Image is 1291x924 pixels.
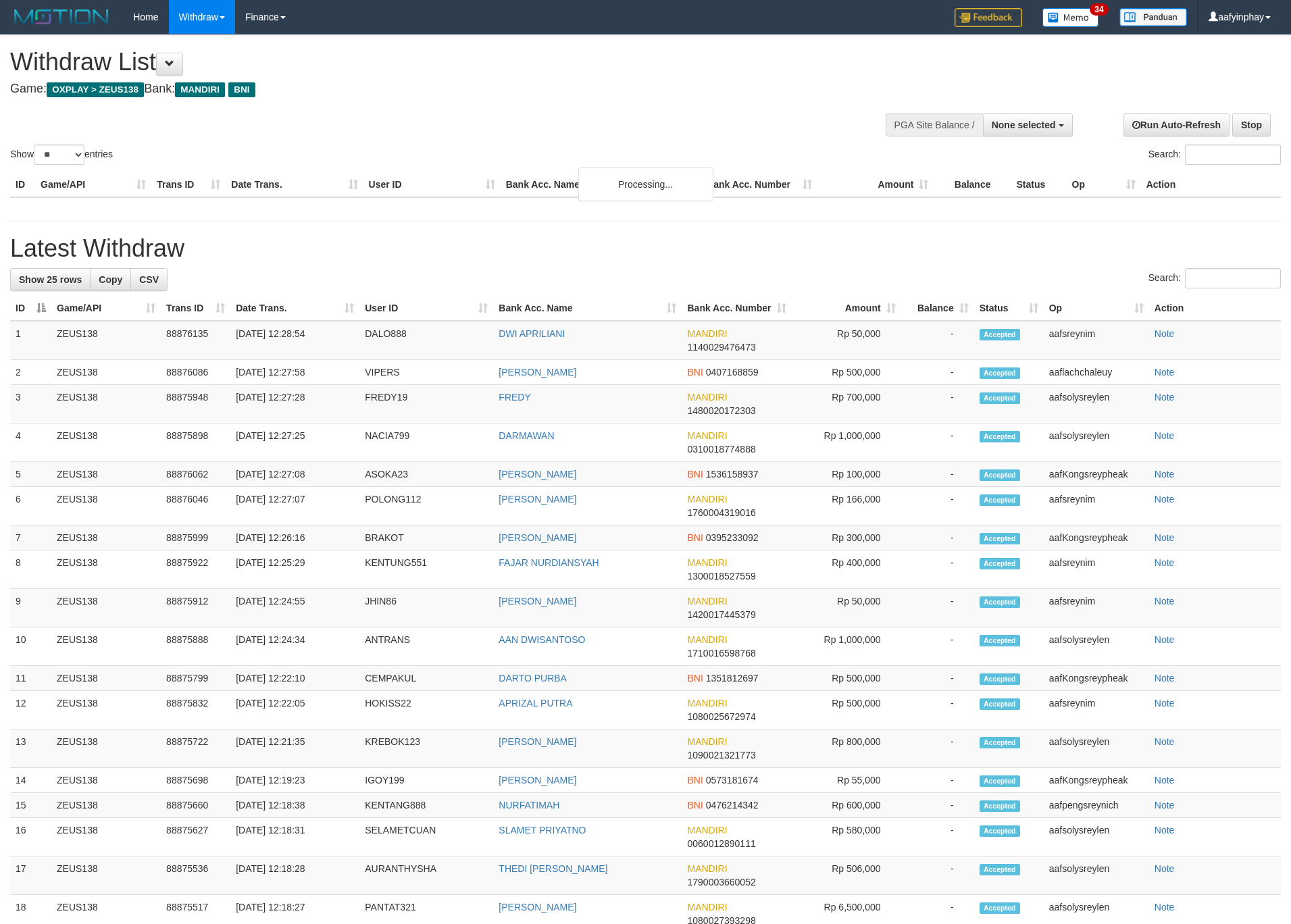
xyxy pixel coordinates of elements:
[10,145,113,165] label: Show entries
[1155,673,1175,684] a: Note
[161,487,230,525] td: 88876046
[161,666,230,691] td: 88875799
[1044,818,1149,856] td: aafsolysreylen
[1155,392,1175,403] a: Note
[1155,469,1175,480] a: Note
[161,360,230,385] td: 88876086
[901,793,974,818] td: -
[230,423,359,462] td: [DATE] 12:27:25
[10,360,51,385] td: 2
[980,494,1020,506] span: Accepted
[1232,113,1271,136] a: Stop
[51,627,161,666] td: ZEUS138
[1044,296,1149,321] th: Op: activate to sort column ascending
[499,596,576,607] a: [PERSON_NAME]
[1044,589,1149,627] td: aafsreynim
[980,367,1020,379] span: Accepted
[10,321,51,360] td: 1
[792,856,901,895] td: Rp 506,000
[687,838,755,849] span: Copy 0060012890111 to clipboard
[687,367,703,378] span: BNI
[792,321,901,360] td: Rp 50,000
[901,525,974,550] td: -
[955,8,1022,27] img: Feedback.jpg
[51,550,161,589] td: ZEUS138
[1044,321,1149,360] td: aafsreynim
[1044,462,1149,487] td: aafKongsreypheak
[901,423,974,462] td: -
[687,673,703,684] span: BNI
[792,691,901,729] td: Rp 500,000
[687,877,755,888] span: Copy 1790003660052 to clipboard
[230,462,359,487] td: [DATE] 12:27:08
[10,82,847,96] h4: Game: Bank:
[10,385,51,423] td: 3
[792,768,901,793] td: Rp 55,000
[980,431,1020,442] span: Accepted
[51,691,161,729] td: ZEUS138
[687,800,703,811] span: BNI
[1185,268,1281,288] input: Search:
[230,385,359,423] td: [DATE] 12:27:28
[992,120,1056,130] span: None selected
[19,274,82,285] span: Show 25 rows
[359,856,493,895] td: AURANTHYSHA
[499,736,576,747] a: [PERSON_NAME]
[151,172,226,197] th: Trans ID
[901,462,974,487] td: -
[10,296,51,321] th: ID: activate to sort column descending
[980,558,1020,569] span: Accepted
[1044,487,1149,525] td: aafsreynim
[687,863,727,874] span: MANDIRI
[980,737,1020,748] span: Accepted
[35,172,151,197] th: Game/API
[1044,691,1149,729] td: aafsreynim
[230,525,359,550] td: [DATE] 12:26:16
[161,589,230,627] td: 88875912
[980,392,1020,404] span: Accepted
[792,296,901,321] th: Amount: activate to sort column ascending
[359,360,493,385] td: VIPERS
[706,775,759,786] span: Copy 0573181674 to clipboard
[230,768,359,793] td: [DATE] 12:19:23
[706,673,759,684] span: Copy 1351812697 to clipboard
[1155,775,1175,786] a: Note
[1155,557,1175,568] a: Note
[359,462,493,487] td: ASOKA23
[226,172,363,197] th: Date Trans.
[901,627,974,666] td: -
[359,321,493,360] td: DALO888
[1148,145,1281,165] label: Search:
[161,550,230,589] td: 88875922
[980,800,1020,812] span: Accepted
[687,430,727,441] span: MANDIRI
[706,469,759,480] span: Copy 1536158937 to clipboard
[34,145,84,165] select: Showentries
[1155,494,1175,505] a: Note
[1044,856,1149,895] td: aafsolysreylen
[983,113,1073,136] button: None selected
[1044,525,1149,550] td: aafKongsreypheak
[1042,8,1099,27] img: Button%20Memo.svg
[687,736,727,747] span: MANDIRI
[230,729,359,768] td: [DATE] 12:21:35
[1155,825,1175,836] a: Note
[792,462,901,487] td: Rp 100,000
[682,296,791,321] th: Bank Acc. Number: activate to sort column ascending
[10,856,51,895] td: 17
[359,768,493,793] td: IGOY199
[687,557,727,568] span: MANDIRI
[1044,666,1149,691] td: aafKongsreypheak
[687,405,755,416] span: Copy 1480020172303 to clipboard
[499,775,576,786] a: [PERSON_NAME]
[10,550,51,589] td: 8
[10,235,1281,262] h1: Latest Withdraw
[51,666,161,691] td: ZEUS138
[499,328,565,339] a: DWI APRILIANI
[359,666,493,691] td: CEMPAKUL
[1090,3,1108,16] span: 34
[161,296,230,321] th: Trans ID: activate to sort column ascending
[792,627,901,666] td: Rp 1,000,000
[980,596,1020,608] span: Accepted
[792,423,901,462] td: Rp 1,000,000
